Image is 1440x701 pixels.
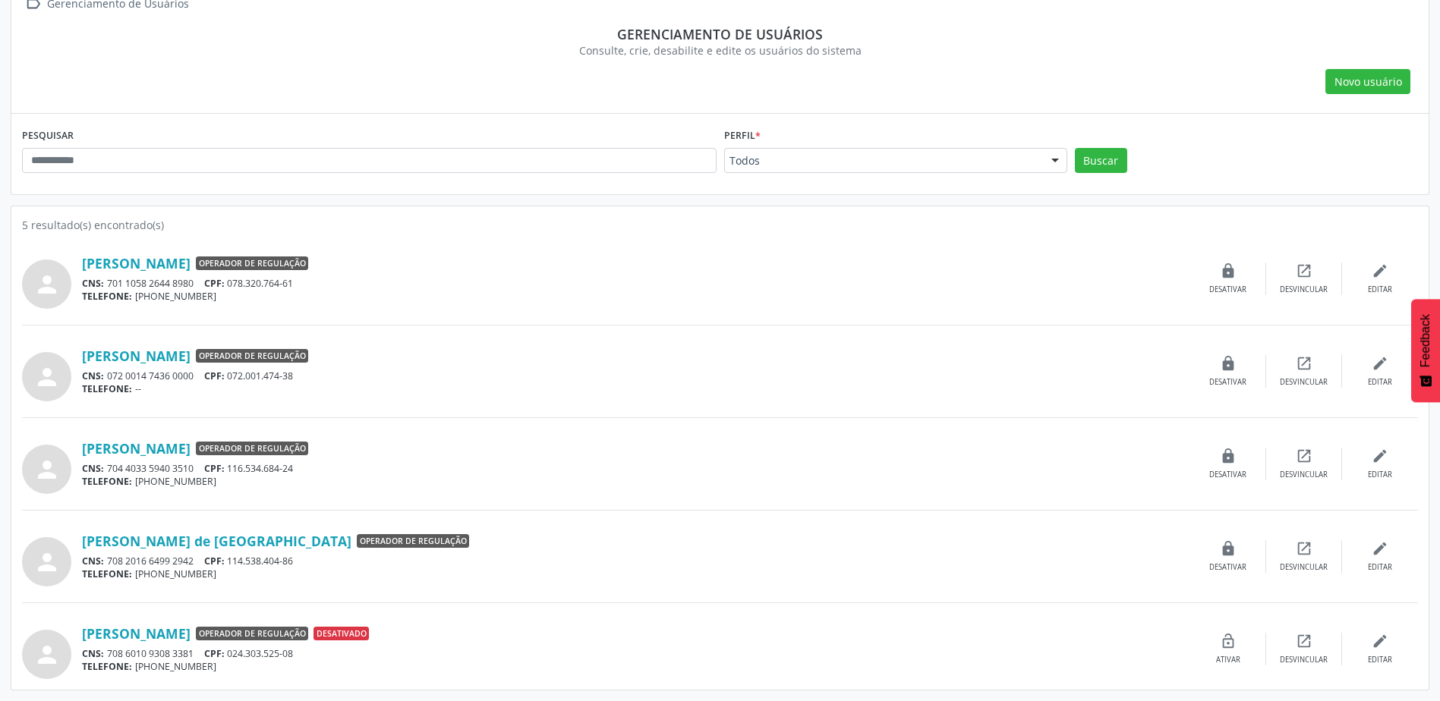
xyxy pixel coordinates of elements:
[33,26,1407,42] div: Gerenciamento de usuários
[729,153,1036,168] span: Todos
[82,475,1190,488] div: [PHONE_NUMBER]
[82,660,132,673] span: TELEFONE:
[33,271,61,298] i: person
[82,382,132,395] span: TELEFONE:
[204,555,225,567] span: CPF:
[196,442,308,455] span: Operador de regulação
[82,369,104,382] span: CNS:
[33,363,61,391] i: person
[82,382,1190,395] div: --
[1411,299,1440,402] button: Feedback - Mostrar pesquisa
[1220,355,1237,372] i: lock
[204,647,225,660] span: CPF:
[1419,314,1432,367] span: Feedback
[1216,655,1240,665] div: Ativar
[1209,470,1246,480] div: Desativar
[82,647,104,660] span: CNS:
[1372,633,1388,649] i: edit
[82,369,1190,382] div: 072 0014 7436 0000 072.001.474-38
[1372,262,1388,279] i: edit
[82,533,351,549] a: [PERSON_NAME] de [GEOGRAPHIC_DATA]
[82,255,191,272] a: [PERSON_NAME]
[1220,262,1237,279] i: lock
[1296,448,1312,464] i: open_in_new
[1280,284,1328,295] div: Desvincular
[1368,562,1392,573] div: Editar
[82,625,191,642] a: [PERSON_NAME]
[1280,470,1328,480] div: Desvincular
[204,277,225,290] span: CPF:
[82,660,1190,673] div: [PHONE_NUMBER]
[724,124,761,148] label: Perfil
[1209,377,1246,388] div: Desativar
[1372,540,1388,557] i: edit
[82,647,1190,660] div: 708 6010 9308 3381 024.303.525-08
[82,555,1190,567] div: 708 2016 6499 2942 114.538.404-86
[1372,355,1388,372] i: edit
[82,462,104,475] span: CNS:
[1296,633,1312,649] i: open_in_new
[82,277,1190,290] div: 701 1058 2644 8980 078.320.764-61
[1368,377,1392,388] div: Editar
[82,567,1190,580] div: [PHONE_NUMBER]
[1368,470,1392,480] div: Editar
[82,462,1190,475] div: 704 4033 5940 3510 116.534.684-24
[82,277,104,290] span: CNS:
[1209,562,1246,573] div: Desativar
[1220,540,1237,557] i: lock
[204,462,225,475] span: CPF:
[22,124,74,148] label: PESQUISAR
[1296,262,1312,279] i: open_in_new
[82,475,132,488] span: TELEFONE:
[1220,633,1237,649] i: lock_open
[1325,69,1410,95] button: Novo usuário
[1209,284,1246,295] div: Desativar
[1372,448,1388,464] i: edit
[1280,655,1328,665] div: Desvincular
[82,290,132,303] span: TELEFONE:
[357,534,469,548] span: Operador de regulação
[204,369,225,382] span: CPF:
[1296,355,1312,372] i: open_in_new
[1280,377,1328,388] div: Desvincular
[1280,562,1328,573] div: Desvincular
[82,440,191,457] a: [PERSON_NAME]
[82,567,132,580] span: TELEFONE:
[196,256,308,270] span: Operador de regulação
[33,42,1407,58] div: Consulte, crie, desabilite e edite os usuários do sistema
[196,627,308,640] span: Operador de regulação
[82,290,1190,303] div: [PHONE_NUMBER]
[33,456,61,483] i: person
[22,217,1418,233] div: 5 resultado(s) encontrado(s)
[196,349,308,363] span: Operador de regulação
[33,549,61,576] i: person
[82,347,191,364] a: [PERSON_NAME]
[314,627,369,640] span: Desativado
[1220,448,1237,464] i: lock
[1075,148,1127,174] button: Buscar
[1296,540,1312,557] i: open_in_new
[82,555,104,567] span: CNS:
[1368,284,1392,295] div: Editar
[1368,655,1392,665] div: Editar
[1334,74,1402,90] span: Novo usuário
